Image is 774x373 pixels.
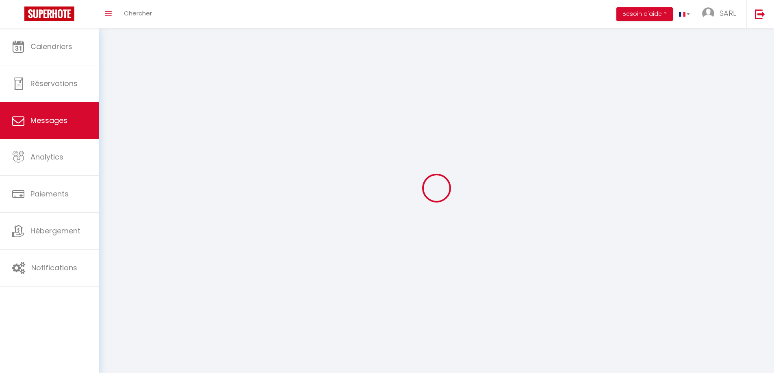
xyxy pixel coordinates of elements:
span: Hébergement [30,226,80,236]
button: Besoin d'aide ? [616,7,673,21]
img: logout [755,9,765,19]
button: Ouvrir le widget de chat LiveChat [7,3,31,28]
img: Super Booking [24,6,74,21]
span: Réservations [30,78,78,88]
span: Notifications [31,263,77,273]
img: ... [702,7,714,19]
span: SARL [720,8,736,18]
span: Calendriers [30,41,72,52]
span: Chercher [124,9,152,17]
span: Messages [30,115,67,125]
span: Paiements [30,189,69,199]
span: Analytics [30,152,63,162]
